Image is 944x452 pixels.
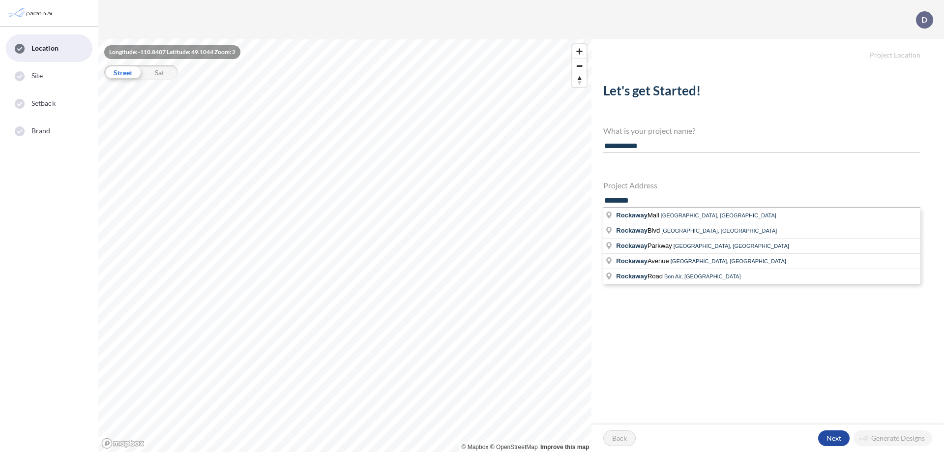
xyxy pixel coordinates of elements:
[572,73,587,87] button: Reset bearing to north
[616,257,648,265] span: Rockaway
[671,258,786,264] span: [GEOGRAPHIC_DATA], [GEOGRAPHIC_DATA]
[490,444,538,451] a: OpenStreetMap
[31,43,59,53] span: Location
[921,15,927,24] p: D
[101,438,145,449] a: Mapbox homepage
[603,126,920,135] h4: What is your project name?
[616,211,648,219] span: Rockaway
[616,272,664,280] span: Road
[591,39,944,60] h5: Project Location
[661,212,776,218] span: [GEOGRAPHIC_DATA], [GEOGRAPHIC_DATA]
[31,126,51,136] span: Brand
[664,273,740,279] span: Bon Air, [GEOGRAPHIC_DATA]
[661,228,777,234] span: [GEOGRAPHIC_DATA], [GEOGRAPHIC_DATA]
[31,98,56,108] span: Setback
[616,257,670,265] span: Avenue
[104,45,240,59] div: Longitude: -110.8407 Latitude: 49.1044 Zoom: 2
[572,44,587,59] button: Zoom in
[616,242,648,249] span: Rockaway
[616,242,673,249] span: Parkway
[616,211,660,219] span: Mall
[7,4,55,22] img: Parafin
[616,272,648,280] span: Rockaway
[572,59,587,73] button: Zoom out
[674,243,789,249] span: [GEOGRAPHIC_DATA], [GEOGRAPHIC_DATA]
[818,430,850,446] button: Next
[98,39,591,452] canvas: Map
[826,433,841,443] p: Next
[31,71,43,81] span: Site
[616,227,648,234] span: Rockaway
[603,83,920,102] h2: Let's get Started!
[104,65,141,80] div: Street
[141,65,178,80] div: Sat
[603,181,920,190] h4: Project Address
[462,444,489,451] a: Mapbox
[540,444,589,451] a: Improve this map
[616,227,661,234] span: Blvd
